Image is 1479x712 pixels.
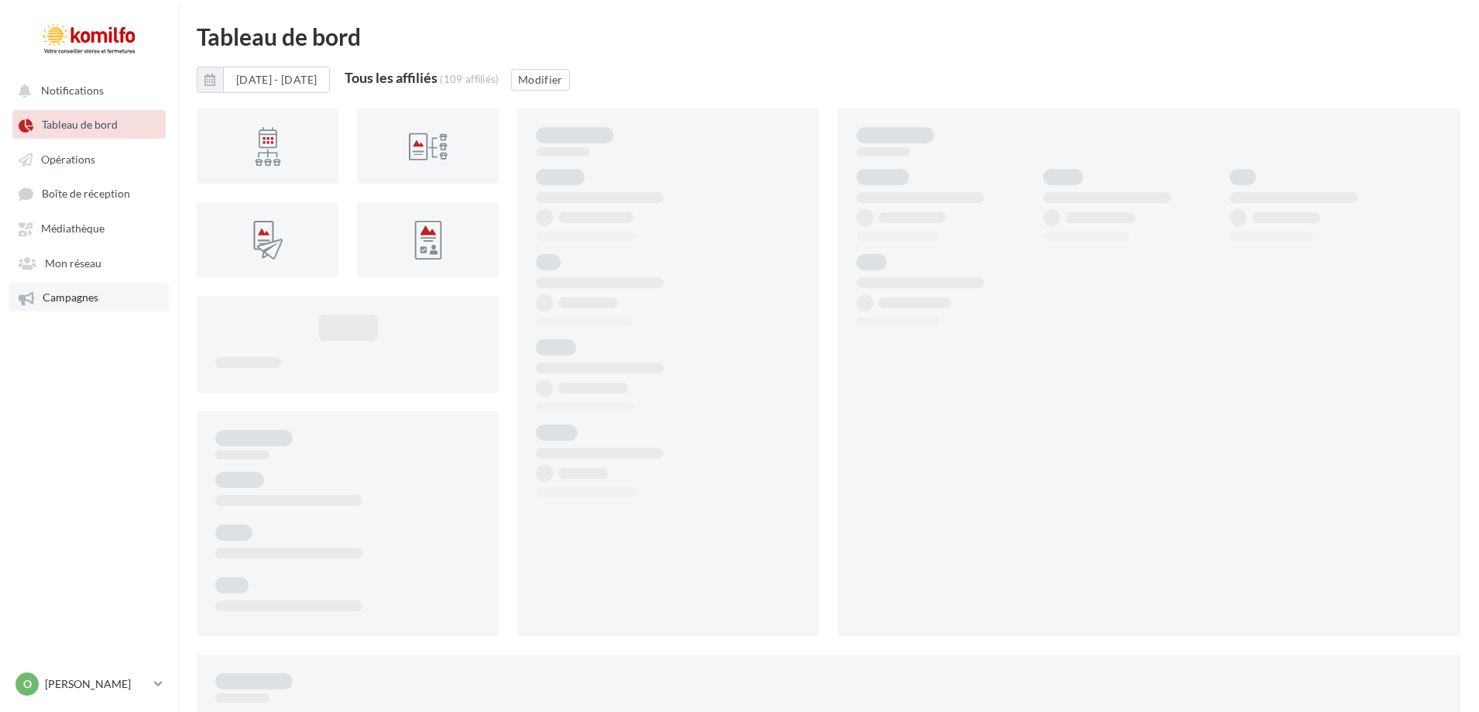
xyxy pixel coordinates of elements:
a: Opérations [9,145,169,173]
span: Campagnes [43,291,98,304]
a: Médiathèque [9,214,169,242]
div: Tous les affiliés [345,71,438,84]
a: O [PERSON_NAME] [12,669,166,699]
span: Médiathèque [41,222,105,236]
a: Boîte de réception [9,179,169,208]
a: Mon réseau [9,249,169,277]
button: [DATE] - [DATE] [197,67,330,93]
span: Boîte de réception [42,187,130,201]
button: Notifications [9,76,163,104]
span: Tableau de bord [42,119,118,132]
a: Tableau de bord [9,110,169,138]
span: Notifications [41,84,104,97]
button: Modifier [511,69,570,91]
span: Mon réseau [45,256,101,270]
button: [DATE] - [DATE] [223,67,330,93]
p: [PERSON_NAME] [45,676,148,692]
div: Tableau de bord [197,25,1460,48]
span: O [23,676,32,692]
a: Campagnes [9,283,169,311]
span: Opérations [41,153,95,166]
div: (109 affiliés) [440,73,499,85]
